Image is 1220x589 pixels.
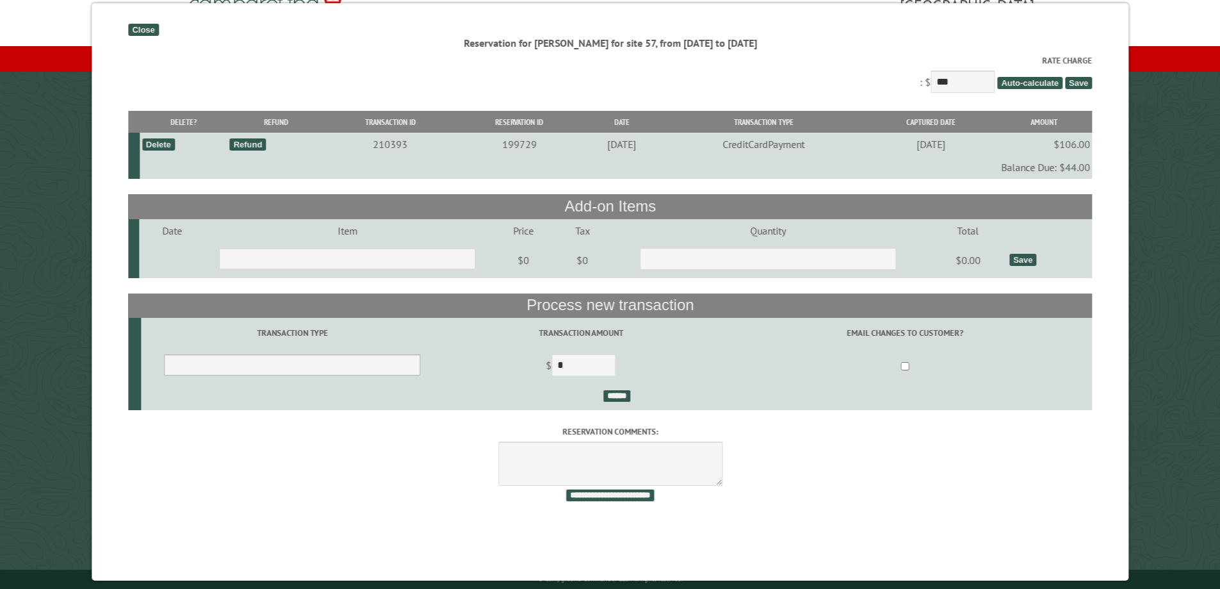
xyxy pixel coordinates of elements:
[128,24,158,36] div: Close
[995,111,1092,133] th: Amount
[128,194,1092,219] th: Add-on Items
[1065,77,1092,89] span: Save
[582,133,660,156] td: [DATE]
[866,111,995,133] th: Captured Date
[324,111,457,133] th: Transaction ID
[608,219,929,242] td: Quantity
[1009,254,1036,266] div: Save
[866,133,995,156] td: [DATE]
[557,242,608,278] td: $0
[443,349,718,385] td: $
[720,327,1090,339] label: Email changes to customer?
[995,133,1092,156] td: $106.00
[128,426,1092,438] label: Reservation comments:
[997,77,1062,89] span: Auto-calculate
[128,294,1092,318] th: Process new transaction
[143,327,441,339] label: Transaction Type
[490,219,557,242] td: Price
[582,111,660,133] th: Date
[324,133,457,156] td: 210393
[928,242,1007,278] td: $0.00
[140,156,1092,179] td: Balance Due: $44.00
[140,111,227,133] th: Delete?
[227,111,324,133] th: Refund
[229,138,266,151] div: Refund
[128,54,1092,96] div: : $
[456,111,582,133] th: Reservation ID
[142,138,174,151] div: Delete
[928,219,1007,242] td: Total
[661,111,866,133] th: Transaction Type
[204,219,490,242] td: Item
[557,219,608,242] td: Tax
[128,54,1092,67] label: Rate Charge
[538,575,683,583] small: © Campground Commander LLC. All rights reserved.
[139,219,204,242] td: Date
[456,133,582,156] td: 199729
[490,242,557,278] td: $0
[128,36,1092,50] div: Reservation for [PERSON_NAME] for site 57, from [DATE] to [DATE]
[661,133,866,156] td: CreditCardPayment
[445,327,716,339] label: Transaction Amount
